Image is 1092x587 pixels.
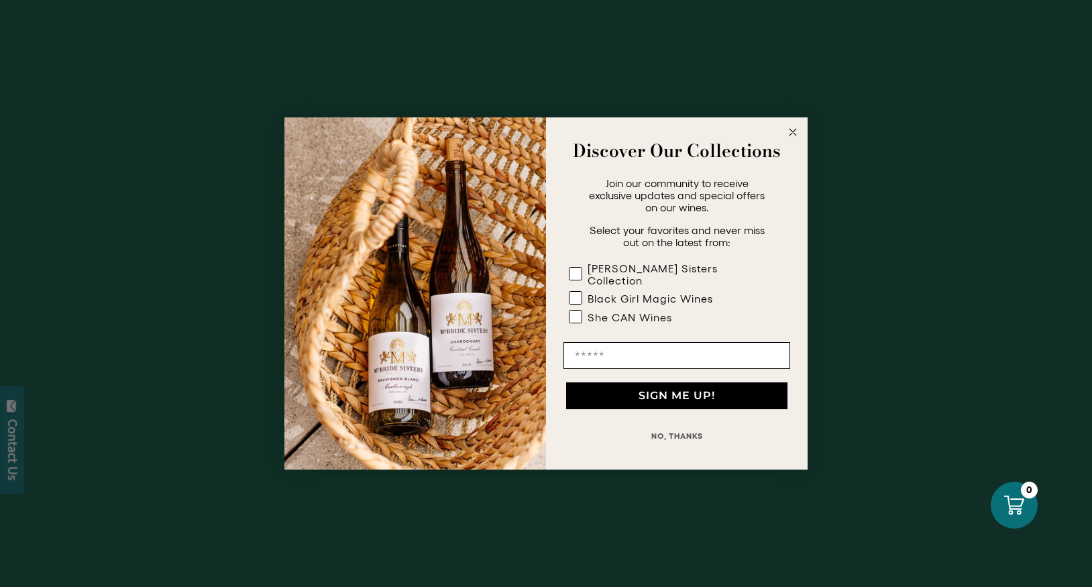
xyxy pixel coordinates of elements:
input: Email [563,342,790,369]
img: 42653730-7e35-4af7-a99d-12bf478283cf.jpeg [284,117,546,470]
strong: Discover Our Collections [573,138,781,164]
button: Close dialog [785,124,801,140]
button: SIGN ME UP! [566,382,787,409]
div: She CAN Wines [588,311,672,323]
div: [PERSON_NAME] Sisters Collection [588,262,763,286]
div: 0 [1021,482,1038,498]
span: Select your favorites and never miss out on the latest from: [590,224,765,248]
span: Join our community to receive exclusive updates and special offers on our wines. [589,177,765,213]
button: NO, THANKS [563,423,790,449]
div: Black Girl Magic Wines [588,292,713,305]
